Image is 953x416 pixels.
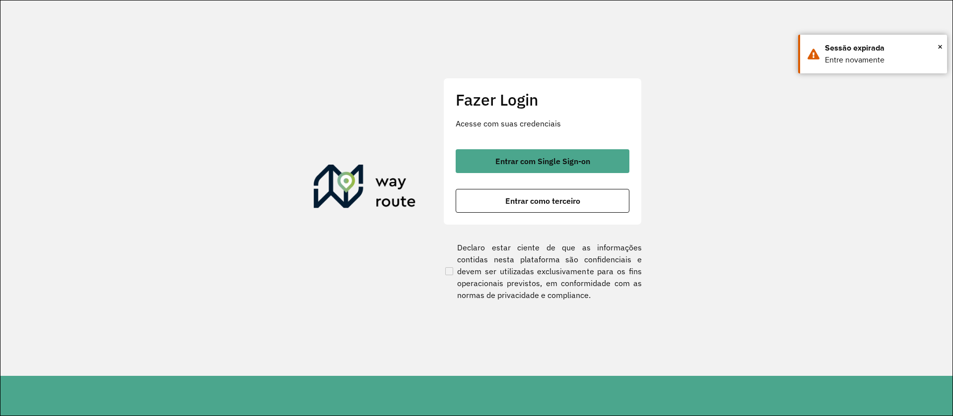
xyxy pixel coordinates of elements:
span: Entrar como terceiro [505,197,580,205]
span: Entrar com Single Sign-on [495,157,590,165]
img: Roteirizador AmbevTech [314,165,416,212]
p: Acesse com suas credenciais [456,118,629,129]
span: × [938,39,943,54]
div: Entre novamente [825,54,940,66]
button: Close [938,39,943,54]
button: button [456,149,629,173]
label: Declaro estar ciente de que as informações contidas nesta plataforma são confidenciais e devem se... [443,241,642,301]
div: Sessão expirada [825,42,940,54]
h2: Fazer Login [456,90,629,109]
button: button [456,189,629,213]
